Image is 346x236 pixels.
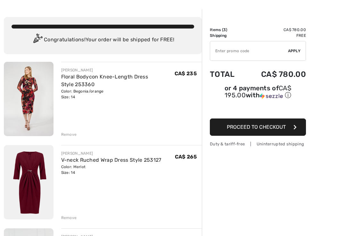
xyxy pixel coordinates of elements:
[244,63,306,85] td: CA$ 780.00
[210,118,306,136] button: Proceed to Checkout
[61,67,175,73] div: [PERSON_NAME]
[288,48,301,54] span: Apply
[210,27,244,33] td: Items ( )
[61,88,175,100] div: Color: Begonia/orange Size: 14
[210,63,244,85] td: Total
[61,132,77,137] div: Remove
[175,70,197,77] span: CA$ 235
[61,215,77,221] div: Remove
[61,157,161,163] a: V-neck Ruched Wrap Dress Style 253127
[210,141,306,147] div: Duty & tariff-free | Uninterrupted shipping
[260,93,283,99] img: Sezzle
[227,124,286,130] span: Proceed to Checkout
[61,164,161,175] div: Color: Merlot Size: 14
[210,85,306,102] div: or 4 payments ofCA$ 195.00withSezzle Click to learn more about Sezzle
[244,33,306,38] td: Free
[31,34,44,46] img: Congratulation2.svg
[175,154,197,160] span: CA$ 265
[61,151,161,156] div: [PERSON_NAME]
[225,84,291,99] span: CA$ 195.00
[12,34,194,46] div: Congratulations! Your order will be shipped for FREE!
[4,145,54,219] img: V-neck Ruched Wrap Dress Style 253127
[210,102,306,116] iframe: PayPal-paypal
[4,62,54,136] img: Floral Bodycon Knee-Length Dress Style 253360
[210,41,288,61] input: Promo code
[210,85,306,100] div: or 4 payments of with
[210,33,244,38] td: Shipping
[223,28,226,32] span: 3
[244,27,306,33] td: CA$ 780.00
[61,74,148,87] a: Floral Bodycon Knee-Length Dress Style 253360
